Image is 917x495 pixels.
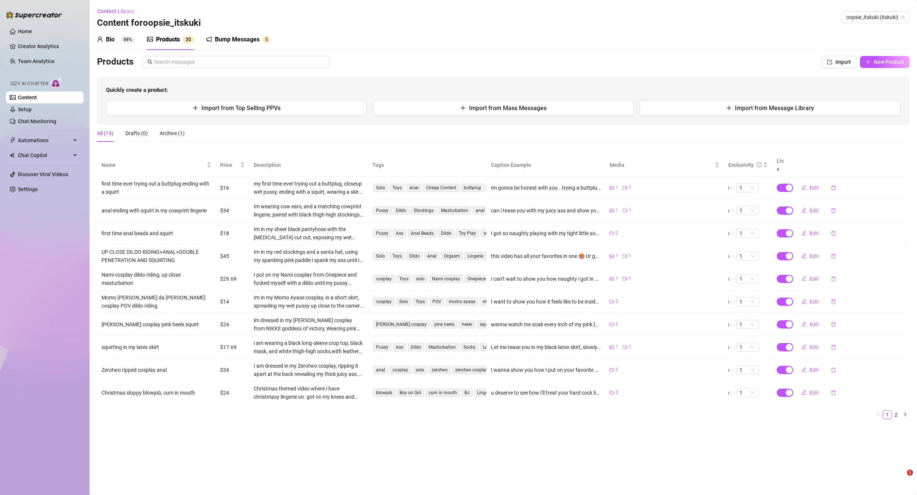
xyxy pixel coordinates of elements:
span: delete [831,299,836,304]
span: [PERSON_NAME] cosplay [373,320,430,329]
td: $24 [216,313,249,336]
span: 5 [265,37,268,42]
span: Leather [480,343,501,351]
span: Edit [810,299,819,305]
button: Edit [795,182,825,194]
div: Bio [106,35,115,44]
button: Import from Message Library [640,101,901,116]
span: 1 [739,184,756,192]
button: delete [825,205,842,217]
button: Edit [795,318,825,330]
td: $14 [216,290,249,313]
span: Cheap Content [423,184,459,192]
span: Toys [413,298,428,306]
span: Media [610,161,713,169]
td: Momo [PERSON_NAME] da [PERSON_NAME] cosplay POV dildo riding [97,290,216,313]
span: Automations [18,134,71,146]
span: Dildo [406,252,423,260]
a: Setup [18,106,32,112]
span: 1 [629,343,631,351]
span: Socks [460,343,478,351]
td: [PERSON_NAME] cosplay pink heels squirt [97,313,216,336]
span: buttplug [461,184,484,192]
span: blowjob [373,389,395,397]
td: Nami cosplay dildo riding, up close masturbation [97,268,216,290]
span: Ass [393,229,406,237]
h3: Products [97,56,134,68]
button: right [901,410,910,419]
span: Import from Top Selling PPVs [201,105,281,112]
a: Content [18,94,37,100]
li: Previous Page [874,410,883,419]
div: All (19) [97,129,113,137]
span: momo ayase [446,298,478,306]
span: Edit [810,185,819,191]
span: Import from Message Library [735,105,814,112]
span: Izzy AI Chatter [10,80,48,87]
div: Im wearing cow ears, and a matching cowprint lingerie, paired with black thigh-high stockings. sp... [254,202,363,219]
span: Edit [810,253,819,259]
span: 1 [739,366,756,374]
sup: 20 [183,36,194,43]
span: 2 [616,298,618,305]
td: $34 [216,199,249,222]
span: cosplay [389,366,411,374]
span: zerotwo cosplay [452,366,491,374]
span: 1 [616,252,618,259]
span: picture [610,254,614,258]
div: I wanna show you how I put on your favorite Zerotwo cosplay, and ripped it apart right in front o... [491,366,601,374]
th: Name [97,154,216,177]
div: Exclusivity [728,161,754,169]
td: anal ending with squirt in my cowprint lingerie [97,199,216,222]
div: I can’t wait to show you how naughty i got in my Nami cosplay from OP 😈 I made sure to show you m... [491,275,601,283]
iframe: Intercom live chat [892,470,910,488]
span: delete [831,322,836,327]
a: Chat Monitoring [18,118,56,124]
span: 1 [739,320,756,329]
div: I am dressed in my Zerotwo cosplay, ripping it apart at the back revealing my thick juicy ass. So... [254,362,363,378]
span: Solo [373,252,388,260]
span: delete [831,253,836,259]
td: UP CLOSE DILDO RIDING+ANAL+DOUBLE PENETRATION AND SQUIRTING [97,245,216,268]
a: Creator Analytics [18,40,78,52]
span: Anal [406,184,422,192]
div: Drafts (0) [125,129,148,137]
button: delete [825,387,842,399]
span: Masturbation [426,343,459,351]
button: delete [825,227,842,239]
span: Pussy [373,229,391,237]
span: edit [801,390,807,395]
span: Content Library [97,8,134,14]
sup: 5 [263,36,270,43]
button: delete [825,182,842,194]
span: Pussy [373,343,391,351]
div: Im gonna be honest with you ..trying a buttplug for the first time ever was so good 🥵 i didnt kno... [491,184,601,192]
a: Team Analytics [18,58,54,64]
th: Tags [368,154,486,177]
li: 1 [883,410,892,419]
td: first time anal beads and squirt [97,222,216,245]
span: Edit [810,344,819,350]
span: delete [831,345,836,350]
span: delete [831,185,836,190]
span: video-camera [610,231,614,236]
span: 2 [616,366,618,373]
span: Anal [424,252,439,260]
span: Edit [810,208,819,214]
span: 0 [188,37,191,42]
span: video-camera [610,322,614,327]
span: 1 [629,207,631,214]
span: heels [459,320,475,329]
span: Toys [389,252,405,260]
button: delete [825,250,842,262]
span: Chat Copilot [18,149,71,161]
span: video-camera [610,368,614,372]
button: Edit [795,364,825,376]
div: my first time ever trying out a buttplug, closeup wet pussy, ending with a squirt, wearing a skir... [254,180,363,196]
span: oopsie_itskuki (itskuki) [846,12,905,23]
span: Import [835,59,851,65]
span: search [147,59,153,65]
div: Products [156,35,180,44]
div: Christmas themed video where i have christmasy lingerie on. got on my knees and started sucking h... [254,385,363,401]
span: Edit [810,390,819,396]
